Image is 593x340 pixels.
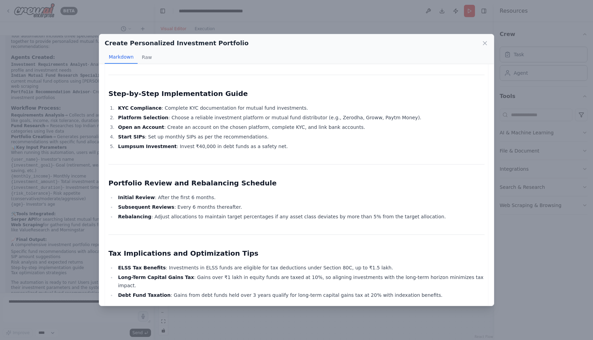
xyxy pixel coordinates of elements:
[116,264,485,272] li: : Investments in ELSS funds are eligible for tax deductions under Section 80C, up to ₹1.5 lakh.
[118,265,166,270] strong: ELSS Tax Benefits
[108,248,485,258] h2: Tax Implications and Optimization Tips
[108,89,485,98] h2: Step-by-Step Implementation Guide
[118,134,145,139] strong: Start SIPs
[105,38,248,48] h2: Create Personalized Investment Portfolio
[118,275,194,280] strong: Long-Term Capital Gains Tax
[116,193,485,202] li: : After the first 6 months.
[105,51,138,64] button: Markdown
[118,144,177,149] strong: Lumpsum Investment
[116,133,485,141] li: : Set up monthly SIPs as per the recommendations.
[116,104,485,112] li: : Complete KYC documentation for mutual fund investments.
[108,305,485,321] p: By adhering to this personalized investment strategy, [PERSON_NAME] can effectively work towards ...
[108,178,485,188] h2: Portfolio Review and Rebalancing Schedule
[118,195,155,200] strong: Initial Review
[116,142,485,150] li: : Invest ₹40,000 in debt funds as a safety net.
[116,291,485,299] li: : Gains from debt funds held over 3 years qualify for long-term capital gains tax at 20% with ind...
[118,115,168,120] strong: Platform Selection
[116,123,485,131] li: : Create an account on the chosen platform, complete KYC, and link bank accounts.
[118,124,164,130] strong: Open an Account
[118,204,174,210] strong: Subsequent Reviews
[116,113,485,122] li: : Choose a reliable investment platform or mutual fund distributor (e.g., Zerodha, Groww, Paytm M...
[116,203,485,211] li: : Every 6 months thereafter.
[118,105,162,111] strong: KYC Compliance
[118,292,171,298] strong: Debt Fund Taxation
[138,51,156,64] button: Raw
[118,214,151,219] strong: Rebalancing
[116,273,485,290] li: : Gains over ₹1 lakh in equity funds are taxed at 10%, so aligning investments with the long-term...
[116,212,485,221] li: : Adjust allocations to maintain target percentages if any asset class deviates by more than 5% f...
